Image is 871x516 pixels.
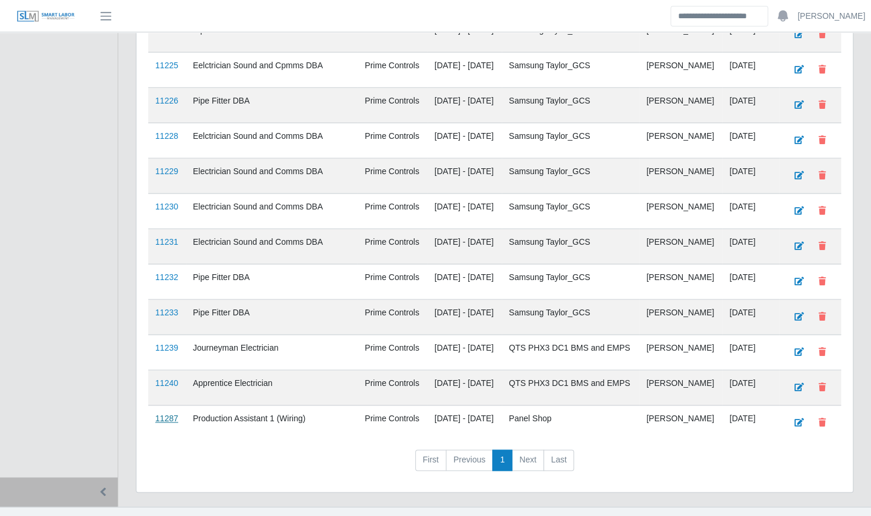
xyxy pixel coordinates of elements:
td: [DATE] - [DATE] [428,158,502,194]
input: Search [670,6,768,26]
td: [DATE] [722,335,779,370]
td: Electrician Sound and Comms DBA [186,194,358,229]
td: Samsung Taylor_GCS [502,88,639,123]
td: [DATE] [722,299,779,335]
td: [DATE] - [DATE] [428,88,502,123]
td: [DATE] [722,158,779,194]
td: Prime Controls [358,17,427,52]
a: 11230 [155,202,178,211]
td: [PERSON_NAME] [639,299,722,335]
td: Pipe Fitter DBA [186,88,358,123]
td: Prime Controls [358,194,427,229]
td: Samsung Taylor_GCS [502,158,639,194]
td: Prime Controls [358,264,427,299]
td: [DATE] - [DATE] [428,123,502,158]
td: [DATE] [722,88,779,123]
td: [DATE] - [DATE] [428,370,502,405]
td: Pipe Fitter DBA [186,264,358,299]
td: Eelctrician Sound and Cpmms DBA [186,52,358,88]
td: Panel Shop [502,405,639,441]
td: [PERSON_NAME] [639,229,722,264]
td: [PERSON_NAME] [639,52,722,88]
td: [DATE] - [DATE] [428,299,502,335]
td: Apprentice Electrician [186,370,358,405]
td: [PERSON_NAME] [639,264,722,299]
a: 11229 [155,167,178,176]
td: [DATE] - [DATE] [428,335,502,370]
a: 11240 [155,378,178,388]
td: [DATE] [722,229,779,264]
td: Production Assistant 1 (Wiring) [186,405,358,441]
td: Samsung Taylor_GCS [502,194,639,229]
td: [DATE] [722,123,779,158]
a: 11232 [155,272,178,282]
td: [PERSON_NAME] [639,88,722,123]
td: Eelctrician Sound and Comms DBA [186,123,358,158]
td: Prime Controls [358,158,427,194]
a: 11226 [155,96,178,105]
td: [DATE] [722,264,779,299]
td: Prime Controls [358,299,427,335]
td: Samsung Taylor_Fab 1 [502,17,639,52]
td: [PERSON_NAME] [639,123,722,158]
td: Prime Controls [358,370,427,405]
td: [PERSON_NAME] [639,405,722,441]
td: QTS PHX3 DC1 BMS and EMPS [502,335,639,370]
td: Electrician Sound and Comms DBA [186,229,358,264]
td: Samsung Taylor_GCS [502,264,639,299]
img: SLM Logo [16,10,75,23]
td: [DATE] - [DATE] [428,52,502,88]
td: [DATE] [722,405,779,441]
td: Electrician Sound and Comms DBA [186,158,358,194]
td: Prime Controls [358,405,427,441]
td: [DATE] - [DATE] [428,229,502,264]
td: Journeyman Electrician [186,335,358,370]
td: Pipe Fitter DBA [186,299,358,335]
td: [DATE] [722,194,779,229]
td: [PERSON_NAME] [639,335,722,370]
td: [PERSON_NAME] [639,17,722,52]
a: 11231 [155,237,178,247]
td: QTS PHX3 DC1 BMS and EMPS [502,370,639,405]
td: Samsung Taylor_GCS [502,299,639,335]
td: [DATE] - [DATE] [428,194,502,229]
a: [PERSON_NAME] [797,10,865,22]
td: [DATE] [722,17,779,52]
td: Pipe Fitter DBA [186,17,358,52]
td: Prime Controls [358,123,427,158]
td: [DATE] - [DATE] [428,17,502,52]
nav: pagination [148,450,841,480]
td: Samsung Taylor_GCS [502,229,639,264]
td: Prime Controls [358,88,427,123]
a: 1 [492,450,512,471]
a: 11239 [155,343,178,352]
a: 11287 [155,414,178,423]
td: Prime Controls [358,52,427,88]
a: 11228 [155,131,178,141]
td: [PERSON_NAME] [639,370,722,405]
td: Samsung Taylor_GCS [502,123,639,158]
td: Prime Controls [358,229,427,264]
td: [PERSON_NAME] [639,158,722,194]
td: Prime Controls [358,335,427,370]
a: 11225 [155,61,178,70]
a: 11233 [155,308,178,317]
td: Samsung Taylor_GCS [502,52,639,88]
td: [DATE] [722,370,779,405]
td: [PERSON_NAME] [639,194,722,229]
td: [DATE] - [DATE] [428,264,502,299]
td: [DATE] - [DATE] [428,405,502,441]
td: [DATE] [722,52,779,88]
